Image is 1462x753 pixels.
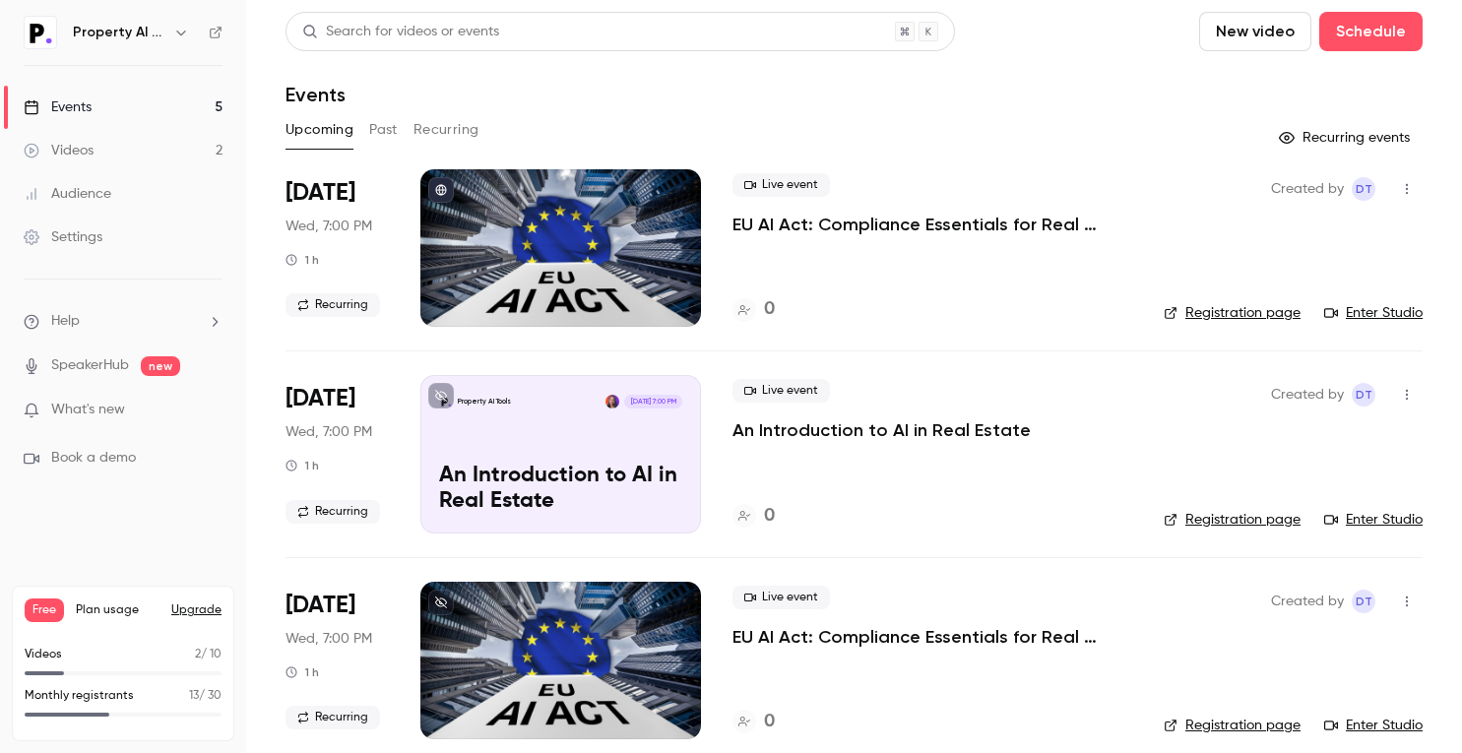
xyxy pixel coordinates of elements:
a: Registration page [1164,716,1301,735]
a: Enter Studio [1324,510,1423,530]
p: Videos [25,646,62,663]
span: Live event [732,173,830,197]
p: Property AI Tools [458,397,511,407]
span: 13 [189,690,199,702]
span: [DATE] [286,177,355,209]
span: [DATE] [286,383,355,414]
div: Aug 13 Wed, 7:00 PM (Europe/London) [286,169,389,327]
h6: Property AI Tools [73,23,165,42]
a: Enter Studio [1324,303,1423,323]
span: Wed, 7:00 PM [286,217,372,236]
button: Past [369,114,398,146]
div: 1 h [286,458,319,473]
span: Book a demo [51,448,136,469]
button: Schedule [1319,12,1423,51]
a: 0 [732,296,775,323]
span: 2 [195,649,201,660]
span: DT [1356,177,1372,201]
span: [DATE] [286,590,355,621]
div: 1 h [286,252,319,268]
a: Enter Studio [1324,716,1423,735]
span: Danielle Turner [1352,383,1375,407]
span: Help [51,311,80,332]
a: SpeakerHub [51,355,129,376]
button: Recurring events [1270,122,1423,154]
div: Events [24,97,92,117]
a: 0 [732,709,775,735]
div: Videos [24,141,94,160]
p: / 30 [189,687,222,705]
div: Aug 27 Wed, 7:00 PM (Europe/London) [286,375,389,533]
div: Audience [24,184,111,204]
div: Search for videos or events [302,22,499,42]
a: EU AI Act: Compliance Essentials for Real Estate & Construction [732,625,1132,649]
span: Live event [732,379,830,403]
h4: 0 [764,503,775,530]
img: Danielle Turner [605,395,619,408]
span: Plan usage [76,602,159,618]
span: Created by [1271,177,1344,201]
a: An Introduction to AI in Real EstateProperty AI ToolsDanielle Turner[DATE] 7:00 PMAn Introduction... [420,375,701,533]
span: Danielle Turner [1352,590,1375,613]
p: Monthly registrants [25,687,134,705]
button: Recurring [413,114,479,146]
span: Free [25,598,64,622]
div: Settings [24,227,102,247]
p: / 10 [195,646,222,663]
div: Sep 10 Wed, 7:00 PM (Europe/London) [286,582,389,739]
p: An Introduction to AI in Real Estate [439,464,682,515]
span: Created by [1271,590,1344,613]
a: An Introduction to AI in Real Estate [732,418,1031,442]
span: Recurring [286,293,380,317]
span: Created by [1271,383,1344,407]
h4: 0 [764,709,775,735]
span: DT [1356,590,1372,613]
button: New video [1199,12,1311,51]
span: Danielle Turner [1352,177,1375,201]
button: Upgrade [171,602,222,618]
span: DT [1356,383,1372,407]
div: 1 h [286,664,319,680]
button: Upcoming [286,114,353,146]
a: Registration page [1164,510,1301,530]
span: [DATE] 7:00 PM [624,395,681,408]
img: Property AI Tools [25,17,56,48]
a: 0 [732,503,775,530]
li: help-dropdown-opener [24,311,222,332]
span: Wed, 7:00 PM [286,422,372,442]
span: Recurring [286,706,380,729]
span: What's new [51,400,125,420]
h1: Events [286,83,346,106]
h4: 0 [764,296,775,323]
a: EU AI Act: Compliance Essentials for Real Estate & Construction [732,213,1132,236]
a: Registration page [1164,303,1301,323]
span: Recurring [286,500,380,524]
span: Wed, 7:00 PM [286,629,372,649]
span: Live event [732,586,830,609]
span: new [141,356,180,376]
